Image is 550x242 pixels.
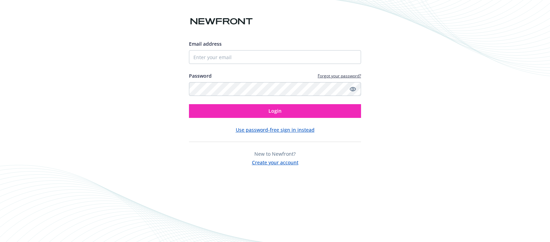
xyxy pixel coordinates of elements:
[254,151,296,157] span: New to Newfront?
[189,82,361,96] input: Enter your password
[189,104,361,118] button: Login
[189,72,212,79] label: Password
[349,85,357,93] a: Show password
[189,50,361,64] input: Enter your email
[318,73,361,79] a: Forgot your password?
[252,157,298,166] button: Create your account
[236,126,315,133] button: Use password-free sign in instead
[268,108,282,114] span: Login
[189,15,254,27] img: Newfront logo
[189,41,222,47] span: Email address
